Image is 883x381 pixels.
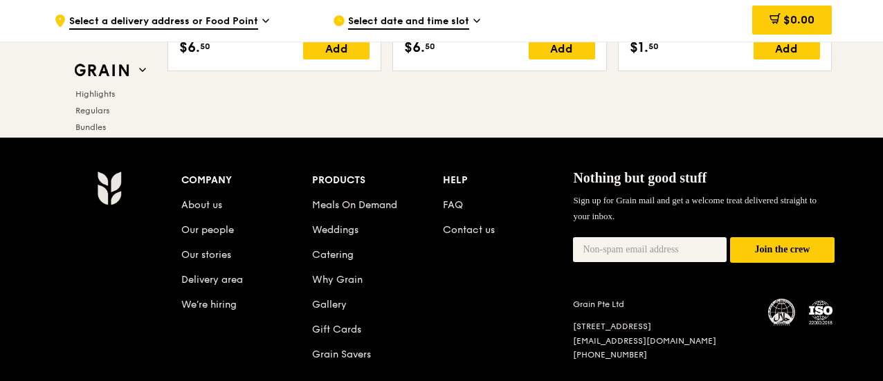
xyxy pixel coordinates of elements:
span: Highlights [75,89,115,99]
div: Add [529,37,595,59]
a: Weddings [312,224,358,236]
span: Bundles [75,122,106,132]
span: 50 [200,41,210,52]
a: Catering [312,249,354,261]
a: Grain Savers [312,349,371,360]
a: [EMAIL_ADDRESS][DOMAIN_NAME] [573,336,716,346]
div: Add [303,37,370,59]
img: Grain web logo [70,58,134,83]
a: [PHONE_NUMBER] [573,350,647,360]
a: Gallery [312,299,347,310]
div: [STREET_ADDRESS] [573,321,752,333]
a: Our stories [181,249,231,261]
span: Nothing but good stuff [573,170,707,185]
span: Sign up for Grain mail and get a welcome treat delivered straight to your inbox. [573,195,817,221]
a: Delivery area [181,274,243,286]
span: Select date and time slot [348,15,469,30]
a: Contact us [443,224,495,236]
a: Gift Cards [312,324,361,335]
span: 50 [425,41,435,52]
div: Add [754,37,820,59]
div: Company [181,171,312,190]
div: Help [443,171,574,190]
span: Select a delivery address or Food Point [69,15,258,30]
span: $6. [404,37,425,58]
div: Products [312,171,443,190]
a: We’re hiring [181,299,237,310]
span: Regulars [75,106,109,115]
span: $1. [630,37,648,58]
a: Why Grain [312,274,363,286]
img: ISO Certified [807,299,835,326]
img: Grain [97,171,121,205]
button: Join the crew [730,237,835,263]
img: MUIS Halal Certified [768,299,796,326]
span: $6. [179,37,200,58]
span: $0.00 [783,13,814,26]
a: Meals On Demand [312,199,397,211]
a: Our people [181,224,234,236]
input: Non-spam email address [573,237,727,262]
a: FAQ [443,199,463,211]
span: 50 [648,41,659,52]
a: About us [181,199,222,211]
div: Grain Pte Ltd [573,299,752,310]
